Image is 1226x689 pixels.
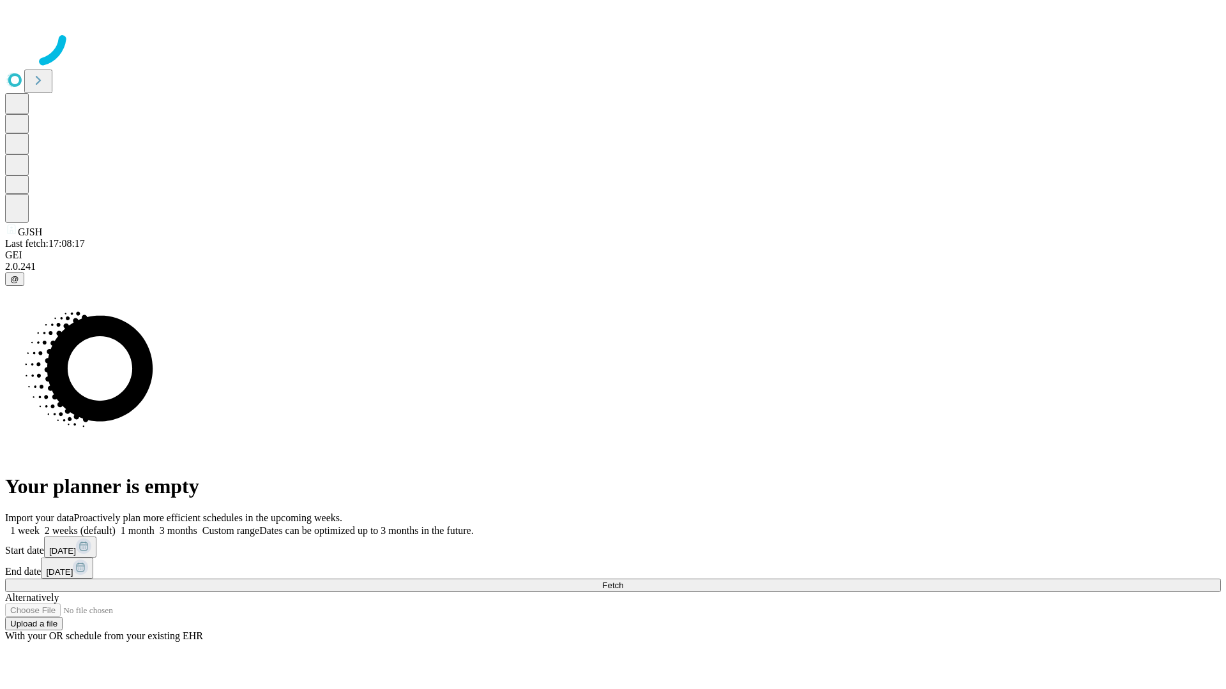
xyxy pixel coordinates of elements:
[41,558,93,579] button: [DATE]
[10,274,19,284] span: @
[259,525,473,536] span: Dates can be optimized up to 3 months in the future.
[46,567,73,577] span: [DATE]
[5,272,24,286] button: @
[5,630,203,641] span: With your OR schedule from your existing EHR
[18,226,42,237] span: GJSH
[5,475,1221,498] h1: Your planner is empty
[44,537,96,558] button: [DATE]
[121,525,155,536] span: 1 month
[5,617,63,630] button: Upload a file
[10,525,40,536] span: 1 week
[5,579,1221,592] button: Fetch
[5,249,1221,261] div: GEI
[5,238,85,249] span: Last fetch: 17:08:17
[45,525,116,536] span: 2 weeks (default)
[160,525,197,536] span: 3 months
[5,261,1221,272] div: 2.0.241
[49,546,76,556] span: [DATE]
[202,525,259,536] span: Custom range
[5,537,1221,558] div: Start date
[5,592,59,603] span: Alternatively
[74,512,342,523] span: Proactively plan more efficient schedules in the upcoming weeks.
[5,512,74,523] span: Import your data
[602,581,623,590] span: Fetch
[5,558,1221,579] div: End date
